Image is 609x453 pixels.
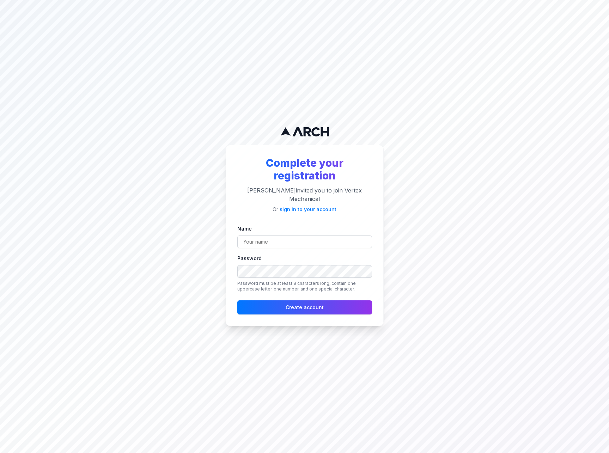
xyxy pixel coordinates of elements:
[237,226,252,232] label: Name
[280,206,336,212] a: sign in to your account
[237,281,372,292] p: Password must be at least 8 characters long, contain one uppercase letter, one number, and one sp...
[237,186,372,203] p: [PERSON_NAME] invited you to join Vertex Mechanical
[237,255,262,261] label: Password
[237,206,372,213] p: Or
[237,157,372,182] h2: Complete your registration
[237,235,372,248] input: Your name
[237,300,372,314] button: Create account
